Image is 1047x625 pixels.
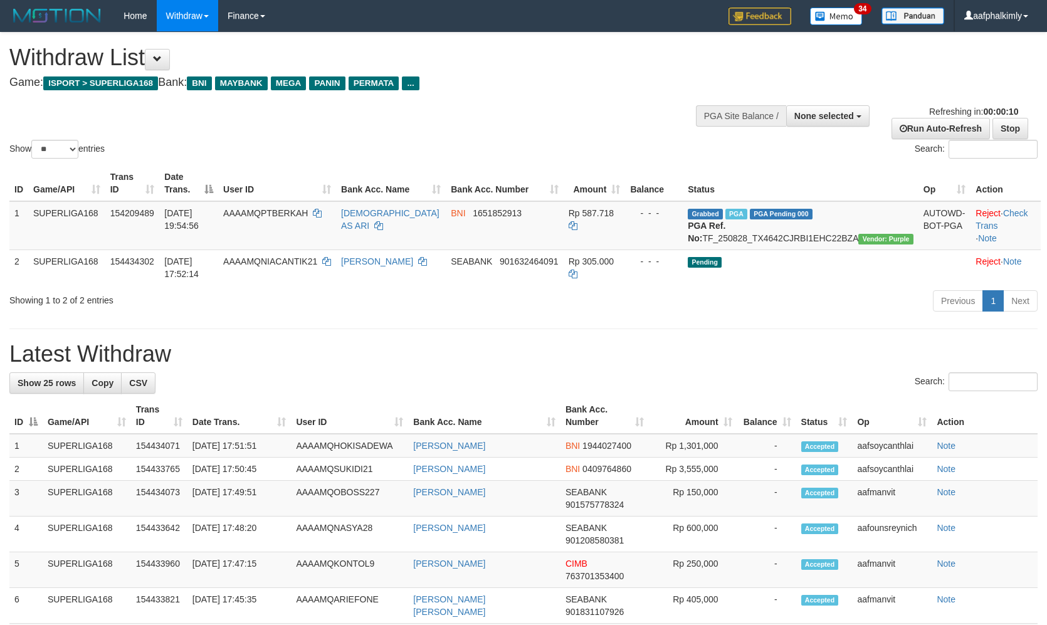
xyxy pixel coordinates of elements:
[187,76,211,90] span: BNI
[131,588,187,624] td: 154433821
[92,378,113,388] span: Copy
[43,76,158,90] span: ISPORT > SUPERLIGA168
[110,256,154,266] span: 154434302
[291,517,408,552] td: AAAAMQNASYA28
[683,201,918,250] td: TF_250828_TX4642CJRBI1EHC22BZA
[18,378,76,388] span: Show 25 rows
[9,289,427,307] div: Showing 1 to 2 of 2 entries
[9,398,43,434] th: ID: activate to sort column descending
[566,464,580,474] span: BNI
[971,201,1041,250] td: · ·
[949,372,1038,391] input: Search:
[852,552,932,588] td: aafmanvit
[131,458,187,481] td: 154433765
[566,607,624,617] span: Copy 901831107926 to clipboard
[291,552,408,588] td: AAAAMQKONTOL9
[566,559,587,569] span: CIMB
[566,487,607,497] span: SEABANK
[949,140,1038,159] input: Search:
[43,481,131,517] td: SUPERLIGA168
[187,434,292,458] td: [DATE] 17:51:51
[43,434,131,458] td: SUPERLIGA168
[564,165,626,201] th: Amount: activate to sort column ascending
[796,398,853,434] th: Status: activate to sort column ascending
[915,140,1038,159] label: Search:
[408,398,560,434] th: Bank Acc. Name: activate to sort column ascending
[971,249,1041,285] td: ·
[28,249,105,285] td: SUPERLIGA168
[9,140,105,159] label: Show entries
[9,165,28,201] th: ID
[291,458,408,481] td: AAAAMQSUKIDI21
[413,523,485,533] a: [PERSON_NAME]
[500,256,558,266] span: Copy 901632464091 to clipboard
[1003,290,1038,312] a: Next
[976,208,1001,218] a: Reject
[992,118,1028,139] a: Stop
[187,481,292,517] td: [DATE] 17:49:51
[582,441,631,451] span: Copy 1944027400 to clipboard
[937,559,955,569] a: Note
[43,398,131,434] th: Game/API: activate to sort column ascending
[336,165,446,201] th: Bank Acc. Name: activate to sort column ascending
[937,487,955,497] a: Note
[131,517,187,552] td: 154433642
[9,45,685,70] h1: Withdraw List
[83,372,122,394] a: Copy
[801,595,839,606] span: Accepted
[649,588,737,624] td: Rp 405,000
[750,209,813,219] span: PGA Pending
[129,378,147,388] span: CSV
[9,372,84,394] a: Show 25 rows
[164,208,199,231] span: [DATE] 19:54:56
[566,571,624,581] span: Copy 763701353400 to clipboard
[9,342,1038,367] h1: Latest Withdraw
[560,398,649,434] th: Bank Acc. Number: activate to sort column ascending
[566,500,624,510] span: Copy 901575778324 to clipboard
[291,398,408,434] th: User ID: activate to sort column ascending
[9,588,43,624] td: 6
[649,481,737,517] td: Rp 150,000
[164,256,199,279] span: [DATE] 17:52:14
[737,398,796,434] th: Balance: activate to sort column ascending
[978,233,997,243] a: Note
[9,201,28,250] td: 1
[801,441,839,452] span: Accepted
[737,552,796,588] td: -
[737,458,796,481] td: -
[729,8,791,25] img: Feedback.jpg
[413,487,485,497] a: [PERSON_NAME]
[187,552,292,588] td: [DATE] 17:47:15
[473,208,522,218] span: Copy 1651852913 to clipboard
[649,434,737,458] td: Rp 1,301,000
[858,234,913,244] span: Vendor URL: https://trx4.1velocity.biz
[121,372,155,394] a: CSV
[801,559,839,570] span: Accepted
[918,165,971,201] th: Op: activate to sort column ascending
[937,464,955,474] a: Note
[688,221,725,243] b: PGA Ref. No:
[28,201,105,250] td: SUPERLIGA168
[566,441,580,451] span: BNI
[402,76,419,90] span: ...
[291,434,408,458] td: AAAAMQHOKISADEWA
[810,8,863,25] img: Button%20Memo.svg
[929,107,1018,117] span: Refreshing in:
[971,165,1041,201] th: Action
[31,140,78,159] select: Showentries
[271,76,307,90] span: MEGA
[9,552,43,588] td: 5
[223,208,308,218] span: AAAAMQPTBERKAH
[131,552,187,588] td: 154433960
[688,209,723,219] span: Grabbed
[737,517,796,552] td: -
[159,165,218,201] th: Date Trans.: activate to sort column descending
[9,6,105,25] img: MOTION_logo.png
[43,458,131,481] td: SUPERLIGA168
[737,588,796,624] td: -
[9,434,43,458] td: 1
[630,207,678,219] div: - - -
[9,517,43,552] td: 4
[725,209,747,219] span: Marked by aafchhiseyha
[187,517,292,552] td: [DATE] 17:48:20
